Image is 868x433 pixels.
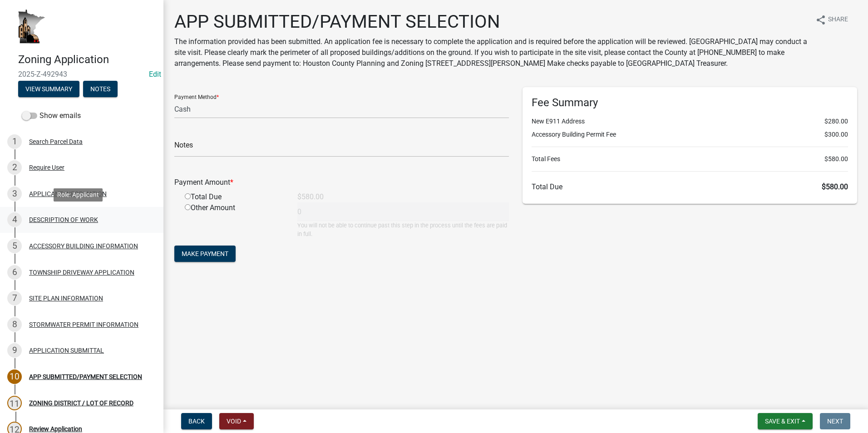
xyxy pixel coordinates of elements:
h6: Total Due [532,182,848,191]
span: Make Payment [182,250,228,257]
li: New E911 Address [532,117,848,126]
div: 6 [7,265,22,280]
button: Back [181,413,212,429]
wm-modal-confirm: Edit Application Number [149,70,161,79]
div: SITE PLAN INFORMATION [29,295,103,301]
h1: APP SUBMITTED/PAYMENT SELECTION [174,11,808,33]
div: 8 [7,317,22,332]
div: Review Application [29,426,82,432]
div: APPLICATION SUBMITTAL [29,347,104,354]
button: Save & Exit [758,413,813,429]
div: 7 [7,291,22,305]
div: Total Due [178,192,291,202]
div: Search Parcel Data [29,138,83,145]
div: 10 [7,369,22,384]
div: STORMWATER PERMIT INFORMATION [29,321,138,328]
div: ZONING DISTRICT / LOT OF RECORD [29,400,133,406]
span: 2025-Z-492943 [18,70,145,79]
span: $580.00 [824,154,848,164]
div: 5 [7,239,22,253]
label: Show emails [22,110,81,121]
div: Require User [29,164,64,171]
span: Void [227,418,241,425]
button: Notes [83,81,118,97]
i: share [815,15,826,25]
div: 2 [7,160,22,175]
div: APPLICANT INFORMATION [29,191,107,197]
span: Back [188,418,205,425]
span: Save & Exit [765,418,800,425]
div: Payment Amount [168,177,516,188]
li: Total Fees [532,154,848,164]
button: Next [820,413,850,429]
button: Void [219,413,254,429]
div: Role: Applicant [54,188,103,202]
span: $580.00 [822,182,848,191]
li: Accessory Building Permit Fee [532,130,848,139]
button: shareShare [808,11,855,29]
span: $280.00 [824,117,848,126]
div: 3 [7,187,22,201]
h6: Fee Summary [532,96,848,109]
span: Share [828,15,848,25]
img: Houston County, Minnesota [18,10,45,44]
div: ACCESSORY BUILDING INFORMATION [29,243,138,249]
div: TOWNSHIP DRIVEWAY APPLICATION [29,269,134,276]
button: View Summary [18,81,79,97]
button: Make Payment [174,246,236,262]
a: Edit [149,70,161,79]
div: 9 [7,343,22,358]
div: DESCRIPTION OF WORK [29,216,98,223]
div: APP SUBMITTED/PAYMENT SELECTION [29,374,142,380]
div: 4 [7,212,22,227]
wm-modal-confirm: Summary [18,86,79,93]
p: The information provided has been submitted. An application fee is necessary to complete the appl... [174,36,808,69]
wm-modal-confirm: Notes [83,86,118,93]
div: 1 [7,134,22,149]
span: $300.00 [824,130,848,139]
div: 11 [7,396,22,410]
div: Other Amount [178,202,291,238]
span: Next [827,418,843,425]
h4: Zoning Application [18,53,156,66]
